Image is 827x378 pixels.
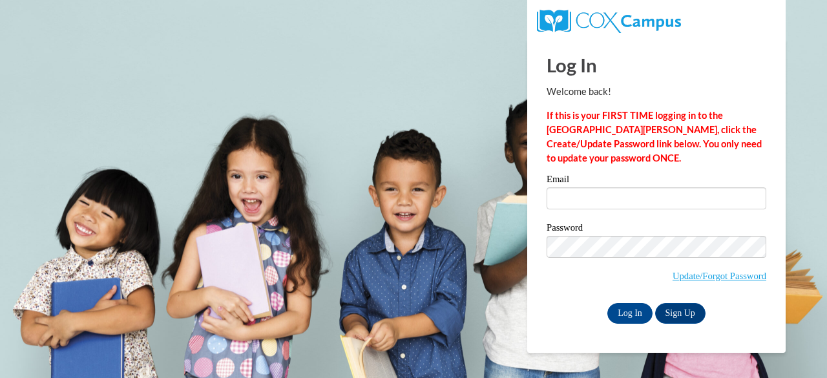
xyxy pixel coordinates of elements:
[607,303,653,324] input: Log In
[655,303,706,324] a: Sign Up
[547,85,766,99] p: Welcome back!
[547,110,762,163] strong: If this is your FIRST TIME logging in to the [GEOGRAPHIC_DATA][PERSON_NAME], click the Create/Upd...
[537,15,681,26] a: COX Campus
[547,52,766,78] h1: Log In
[547,174,766,187] label: Email
[673,271,766,281] a: Update/Forgot Password
[547,223,766,236] label: Password
[537,10,681,33] img: COX Campus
